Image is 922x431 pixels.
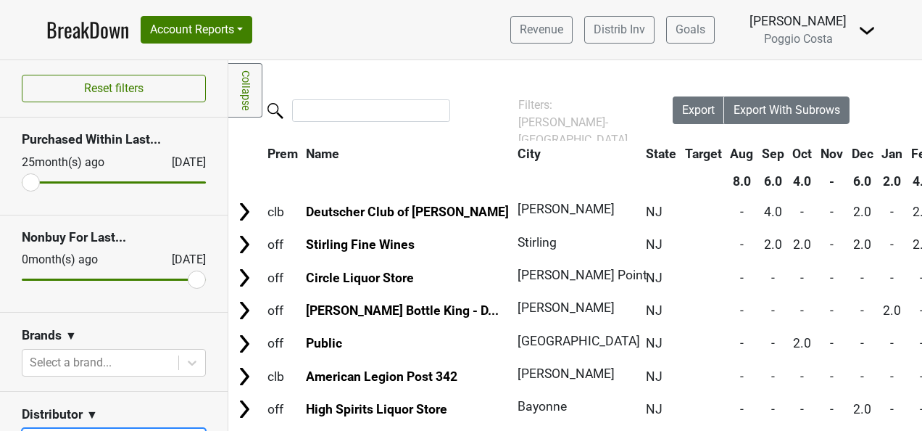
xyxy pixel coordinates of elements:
th: 6.0 [848,168,877,194]
th: Nov: activate to sort column ascending [817,141,847,167]
span: [PERSON_NAME] [518,300,615,315]
span: Poggio Costa [764,32,833,46]
th: Prem: activate to sort column ascending [264,141,302,167]
h3: Brands [22,328,62,343]
span: - [740,402,744,416]
td: off [264,229,302,260]
th: City: activate to sort column ascending [514,141,634,167]
span: - [800,369,804,384]
th: Sep: activate to sort column ascending [758,141,788,167]
a: Revenue [510,16,573,44]
th: &nbsp;: activate to sort column ascending [230,141,262,167]
a: Public [306,336,342,350]
span: - [740,336,744,350]
td: off [264,295,302,326]
span: - [740,205,744,219]
span: - [830,237,834,252]
span: Bayonne [518,399,567,414]
h3: Distributor [22,407,83,422]
span: Stirling [518,235,557,250]
button: Account Reports [141,16,252,44]
span: NJ [646,303,663,318]
span: - [740,303,744,318]
th: Name: activate to sort column ascending [303,141,513,167]
button: Export With Subrows [724,97,850,124]
span: - [830,271,834,285]
div: [DATE] [159,251,206,268]
div: Filters: [518,97,632,149]
span: Prem [267,147,298,161]
td: clb [264,196,302,227]
span: 2.0 [764,237,782,252]
span: - [740,237,744,252]
span: ▼ [65,327,77,345]
span: - [830,369,834,384]
span: NJ [646,271,663,285]
td: off [264,262,302,293]
span: [PERSON_NAME] Point [518,268,647,282]
h3: Nonbuy For Last... [22,230,206,245]
a: Collapse [228,63,262,118]
span: - [890,205,894,219]
span: [PERSON_NAME]-[GEOGRAPHIC_DATA] [518,115,628,147]
span: 2.0 [793,237,811,252]
th: 6.0 [758,168,788,194]
span: 4.0 [764,205,782,219]
a: Circle Liquor Store [306,271,414,285]
span: - [860,369,864,384]
th: Jan: activate to sort column ascending [878,141,906,167]
span: [PERSON_NAME] [518,202,615,216]
th: Dec: activate to sort column ascending [848,141,877,167]
td: clb [264,361,302,392]
span: - [890,369,894,384]
img: Arrow right [233,398,255,420]
span: - [800,303,804,318]
div: [DATE] [159,154,206,171]
span: 2.0 [853,237,871,252]
th: 4.0 [789,168,816,194]
a: High Spirits Liquor Store [306,402,447,416]
span: NJ [646,336,663,350]
span: - [800,205,804,219]
div: [PERSON_NAME] [749,12,847,30]
span: NJ [646,205,663,219]
span: 2.0 [853,402,871,416]
span: - [771,369,775,384]
td: off [264,328,302,359]
button: Reset filters [22,75,206,102]
span: - [800,402,804,416]
span: NJ [646,369,663,384]
div: 25 month(s) ago [22,154,137,171]
img: Arrow right [233,267,255,289]
span: [PERSON_NAME] [518,366,615,381]
a: Deutscher Club of [PERSON_NAME] [306,205,509,219]
span: [GEOGRAPHIC_DATA] [518,334,640,348]
th: Target: activate to sort column ascending [681,141,726,167]
img: Dropdown Menu [858,22,876,39]
img: Arrow right [233,201,255,223]
span: 2.0 [793,336,811,350]
span: - [771,271,775,285]
th: 8.0 [726,168,757,194]
a: Goals [666,16,715,44]
span: NJ [646,237,663,252]
th: - [817,168,847,194]
button: Export [673,97,725,124]
img: Arrow right [233,300,255,321]
th: Oct: activate to sort column ascending [789,141,816,167]
span: 2.0 [853,205,871,219]
span: - [830,402,834,416]
img: Arrow right [233,234,255,255]
span: - [890,237,894,252]
div: 0 month(s) ago [22,251,137,268]
a: BreakDown [46,15,129,45]
span: - [740,369,744,384]
span: - [860,271,864,285]
span: - [860,303,864,318]
h3: Purchased Within Last... [22,132,206,147]
span: - [830,205,834,219]
span: ▼ [86,406,98,424]
a: Stirling Fine Wines [306,237,415,252]
span: - [830,303,834,318]
th: State: activate to sort column ascending [642,141,680,167]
